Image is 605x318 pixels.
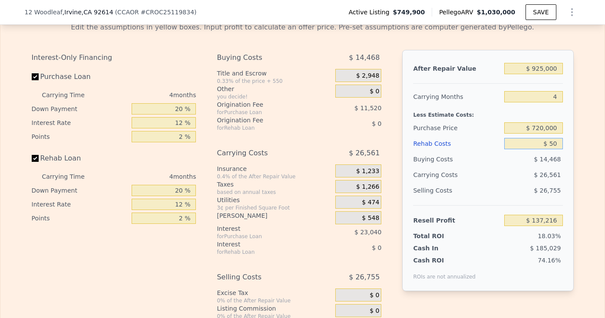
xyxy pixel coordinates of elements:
[217,224,314,233] div: Interest
[32,69,129,85] label: Purchase Loan
[217,173,332,180] div: 0.4% of the After Repair Value
[32,151,129,166] label: Rehab Loan
[217,145,314,161] div: Carrying Costs
[413,232,467,240] div: Total ROI
[32,116,129,130] div: Interest Rate
[413,167,467,183] div: Carrying Costs
[372,120,381,127] span: $ 0
[32,211,129,225] div: Points
[217,196,332,204] div: Utilities
[530,245,561,252] span: $ 185,029
[217,78,332,85] div: 0.33% of the price + 550
[563,3,581,21] button: Show Options
[370,307,379,315] span: $ 0
[477,9,516,16] span: $1,030,000
[362,214,379,222] span: $ 548
[217,288,332,297] div: Excise Tax
[349,145,380,161] span: $ 26,561
[102,170,196,184] div: 4 months
[354,105,381,111] span: $ 11,520
[217,85,332,93] div: Other
[32,73,39,80] input: Purchase Loan
[217,204,332,211] div: 3¢ per Finished Square Foot
[217,304,332,313] div: Listing Commission
[117,9,139,16] span: CCAOR
[217,125,314,131] div: for Rehab Loan
[32,22,574,33] div: Edit the assumptions in yellow boxes. Input profit to calculate an offer price. Pre-set assumptio...
[413,183,501,198] div: Selling Costs
[413,120,501,136] div: Purchase Price
[370,88,379,95] span: $ 0
[538,257,561,264] span: 74.16%
[526,4,556,20] button: SAVE
[217,269,314,285] div: Selling Costs
[32,155,39,162] input: Rehab Loan
[356,167,379,175] span: $ 1,233
[217,249,314,256] div: for Rehab Loan
[217,297,332,304] div: 0% of the After Repair Value
[217,50,314,66] div: Buying Costs
[439,8,477,16] span: Pellego ARV
[349,50,380,66] span: $ 14,468
[115,8,197,16] div: ( )
[362,199,379,207] span: $ 474
[42,170,99,184] div: Carrying Time
[393,8,425,16] span: $749,900
[217,240,314,249] div: Interest
[42,88,99,102] div: Carrying Time
[356,183,379,191] span: $ 1,266
[413,244,467,252] div: Cash In
[356,72,379,80] span: $ 2,948
[217,69,332,78] div: Title and Escrow
[217,116,314,125] div: Origination Fee
[217,93,332,100] div: you decide!
[32,130,129,144] div: Points
[82,9,113,16] span: , CA 92614
[349,8,393,16] span: Active Listing
[217,211,332,220] div: [PERSON_NAME]
[141,9,194,16] span: # CROC25119834
[413,105,562,120] div: Less Estimate Costs:
[370,292,379,299] span: $ 0
[217,109,314,116] div: for Purchase Loan
[217,180,332,189] div: Taxes
[413,61,501,76] div: After Repair Value
[354,229,381,236] span: $ 23,040
[538,233,561,239] span: 18.03%
[25,8,63,16] span: 12 Woodleaf
[413,265,476,280] div: ROIs are not annualized
[413,213,501,228] div: Resell Profit
[534,187,561,194] span: $ 26,755
[217,233,314,240] div: for Purchase Loan
[534,171,561,178] span: $ 26,561
[413,151,501,167] div: Buying Costs
[413,256,476,265] div: Cash ROI
[217,189,332,196] div: based on annual taxes
[217,164,332,173] div: Insurance
[32,102,129,116] div: Down Payment
[349,269,380,285] span: $ 26,755
[372,244,381,251] span: $ 0
[32,50,196,66] div: Interest-Only Financing
[413,89,501,105] div: Carrying Months
[217,100,314,109] div: Origination Fee
[32,184,129,197] div: Down Payment
[63,8,113,16] span: , Irvine
[32,197,129,211] div: Interest Rate
[413,136,501,151] div: Rehab Costs
[102,88,196,102] div: 4 months
[534,156,561,163] span: $ 14,468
